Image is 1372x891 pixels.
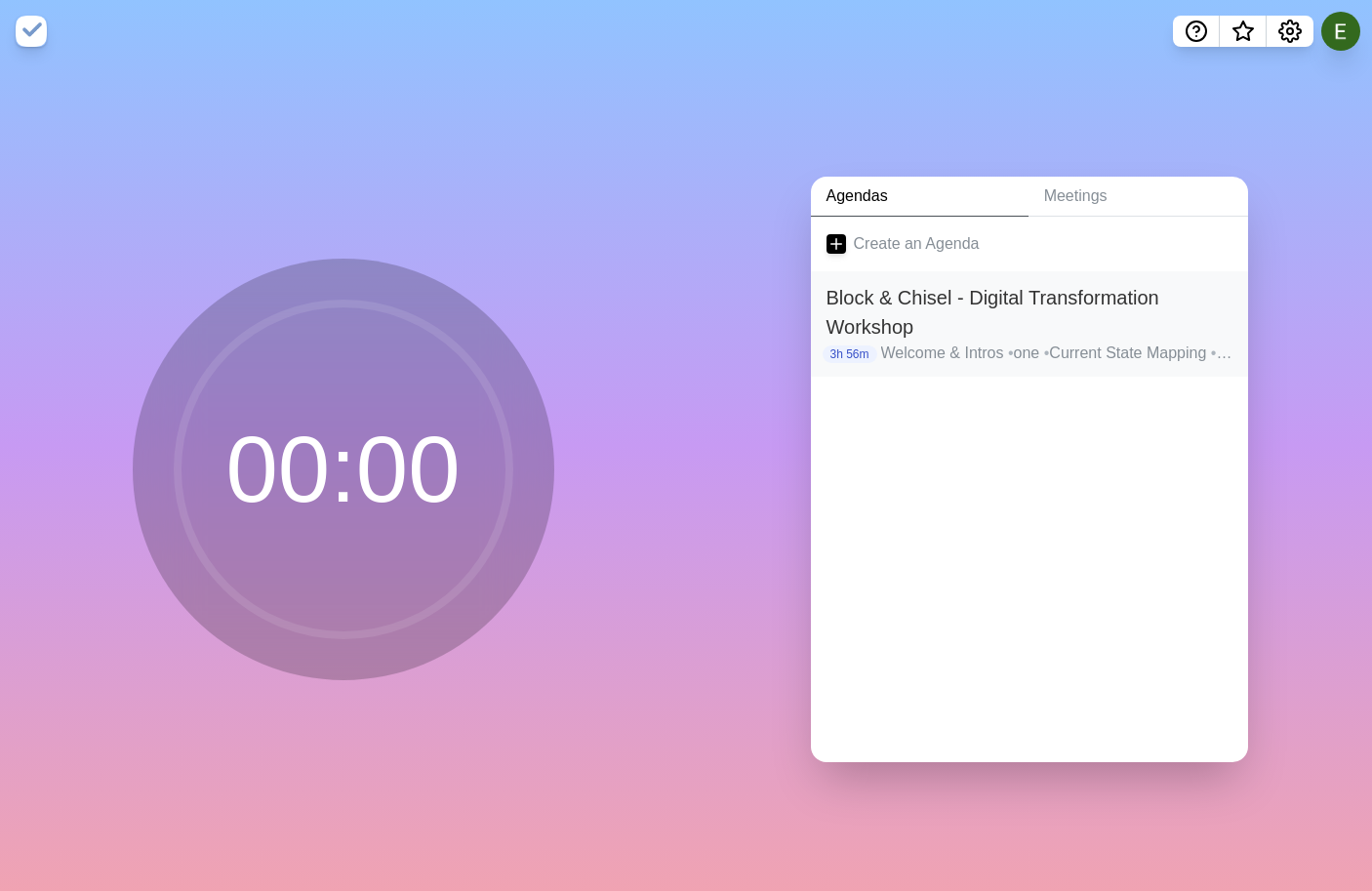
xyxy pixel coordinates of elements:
[1008,344,1014,361] span: •
[881,342,1232,365] p: Welcome & Intros one Current State Mapping Comfort break Opportunity & Impact Analysis Comfort br...
[1044,344,1050,361] span: •
[811,177,1029,217] a: Agendas
[1173,16,1220,47] button: Help
[1029,177,1248,217] a: Meetings
[811,217,1248,271] a: Create an Agenda
[16,16,47,47] img: timeblocks logo
[1211,344,1232,361] span: •
[823,345,877,363] p: 3h 56m
[1220,16,1267,47] button: What’s new
[827,283,1232,342] h2: Block & Chisel - Digital Transformation Workshop
[1267,16,1313,47] button: Settings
